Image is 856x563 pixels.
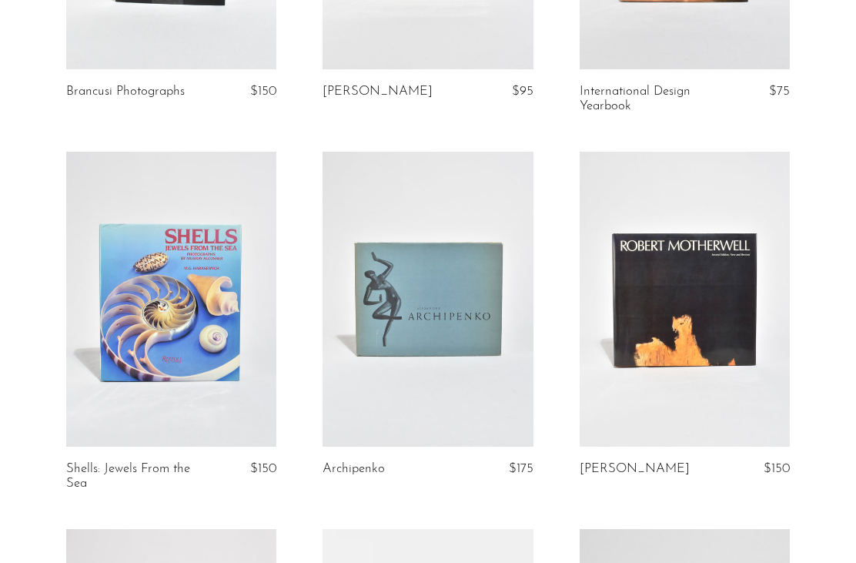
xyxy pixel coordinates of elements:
[66,85,185,99] a: Brancusi Photographs
[512,85,533,98] span: $95
[323,462,385,476] a: Archipenko
[250,85,276,98] span: $150
[66,462,204,491] a: Shells: Jewels From the Sea
[250,462,276,475] span: $150
[580,85,717,113] a: International Design Yearbook
[769,85,790,98] span: $75
[509,462,533,475] span: $175
[323,85,433,99] a: [PERSON_NAME]
[764,462,790,475] span: $150
[580,462,690,476] a: [PERSON_NAME]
